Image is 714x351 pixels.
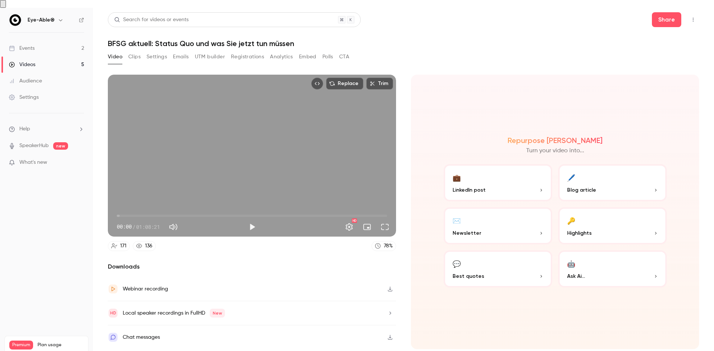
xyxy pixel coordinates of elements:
[453,272,484,280] span: Best quotes
[136,223,160,231] span: 01:08:21
[453,229,481,237] span: Newsletter
[117,223,160,231] div: 00:00
[9,45,35,52] div: Events
[75,159,84,166] iframe: Noticeable Trigger
[245,220,260,234] button: Play
[9,14,21,26] img: Eye-Able®
[108,241,130,251] a: 171
[299,51,316,63] button: Embed
[567,215,575,226] div: 🔑
[453,258,461,269] div: 💬
[444,164,552,201] button: 💼LinkedIn post
[53,142,68,150] span: new
[366,78,393,90] button: Trim
[145,242,152,250] div: 136
[9,94,39,101] div: Settings
[326,78,363,90] button: Replace
[28,16,55,24] h6: Eye-Able®
[453,186,486,194] span: LinkedIn post
[123,333,160,342] div: Chat messages
[444,250,552,287] button: 💬Best quotes
[342,220,357,234] button: Settings
[120,242,126,250] div: 171
[372,241,396,251] a: 78%
[558,207,667,244] button: 🔑Highlights
[270,51,293,63] button: Analytics
[147,51,167,63] button: Settings
[38,342,84,348] span: Plan usage
[108,51,122,63] button: Video
[195,51,225,63] button: UTM builder
[567,172,575,183] div: 🖊️
[166,220,181,234] button: Mute
[453,172,461,183] div: 💼
[9,341,33,350] span: Premium
[132,223,135,231] span: /
[558,250,667,287] button: 🤖Ask Ai...
[567,272,585,280] span: Ask Ai...
[9,77,42,85] div: Audience
[567,258,575,269] div: 🤖
[360,220,374,234] button: Turn on miniplayer
[322,51,333,63] button: Polls
[117,223,132,231] span: 00:00
[9,61,35,68] div: Videos
[133,241,156,251] a: 136
[567,186,596,194] span: Blog article
[377,220,392,234] button: Full screen
[339,51,349,63] button: CTA
[652,12,681,27] button: Share
[9,125,84,133] li: help-dropdown-opener
[108,262,396,271] h2: Downloads
[114,16,189,24] div: Search for videos or events
[128,51,141,63] button: Clips
[384,242,393,250] div: 78 %
[210,309,225,318] span: New
[352,218,357,223] div: HD
[173,51,189,63] button: Emails
[311,78,323,90] button: Embed video
[567,229,592,237] span: Highlights
[526,146,584,155] p: Turn your video into...
[687,14,699,26] button: Top Bar Actions
[231,51,264,63] button: Registrations
[19,142,49,150] a: SpeakerHub
[19,159,47,166] span: What's new
[123,285,168,293] div: Webinar recording
[453,215,461,226] div: ✉️
[108,39,699,48] h1: BFSG aktuell: Status Quo und was Sie jetzt tun müssen
[444,207,552,244] button: ✉️Newsletter
[123,309,225,318] div: Local speaker recordings in FullHD
[558,164,667,201] button: 🖊️Blog article
[19,125,30,133] span: Help
[508,136,602,145] h2: Repurpose [PERSON_NAME]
